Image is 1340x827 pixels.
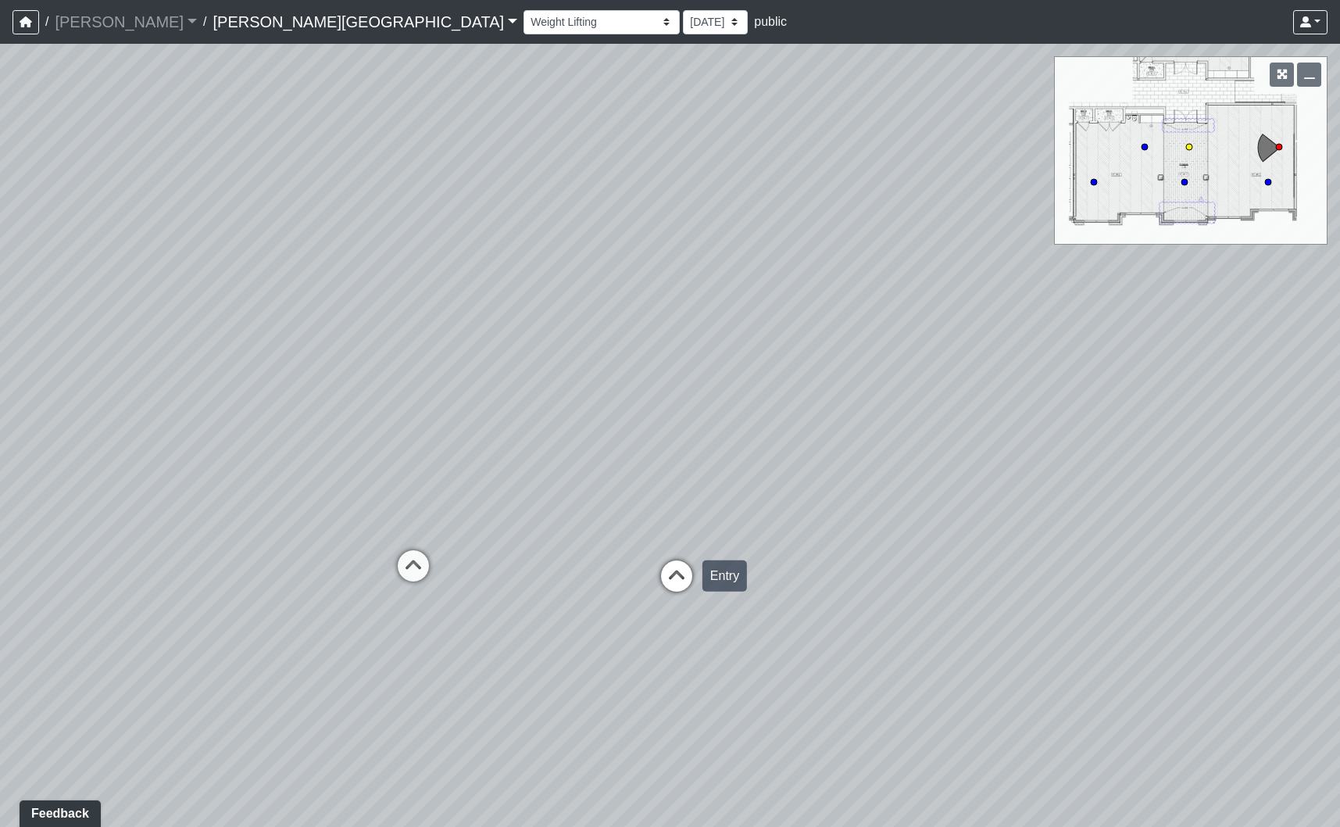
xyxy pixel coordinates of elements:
div: Entry [702,560,747,592]
span: / [197,6,213,38]
span: / [39,6,55,38]
iframe: Ybug feedback widget [12,796,104,827]
span: public [754,15,787,28]
a: [PERSON_NAME][GEOGRAPHIC_DATA] [213,6,517,38]
a: [PERSON_NAME] [55,6,197,38]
